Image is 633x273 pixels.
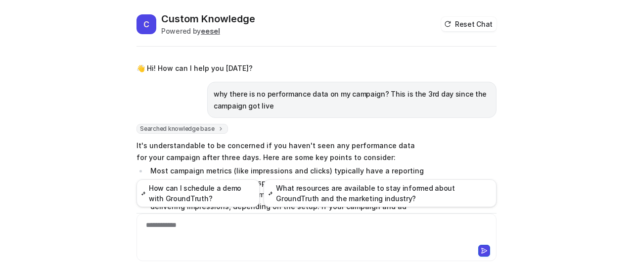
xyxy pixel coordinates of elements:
[147,165,426,189] li: Most campaign metrics (like impressions and clicks) typically have a reporting delay of up to 24 ...
[136,124,228,134] span: Searched knowledge base
[214,88,490,112] p: why there is no performance data on my campaign? This is the 3rd day since the campaign got live
[136,14,156,34] span: C
[264,179,497,207] button: What resources are available to stay informed about GroundTruth and the marketing industry?
[136,140,426,164] p: It's understandable to be concerned if you haven't seen any performance data for your campaign af...
[161,12,255,26] h2: Custom Knowledge
[201,27,220,35] b: eesel
[136,62,253,74] p: 👋 Hi! How can I help you [DATE]?
[136,179,260,207] button: How can I schedule a demo with GroundTruth?
[161,26,255,36] div: Powered by
[441,17,497,31] button: Reset Chat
